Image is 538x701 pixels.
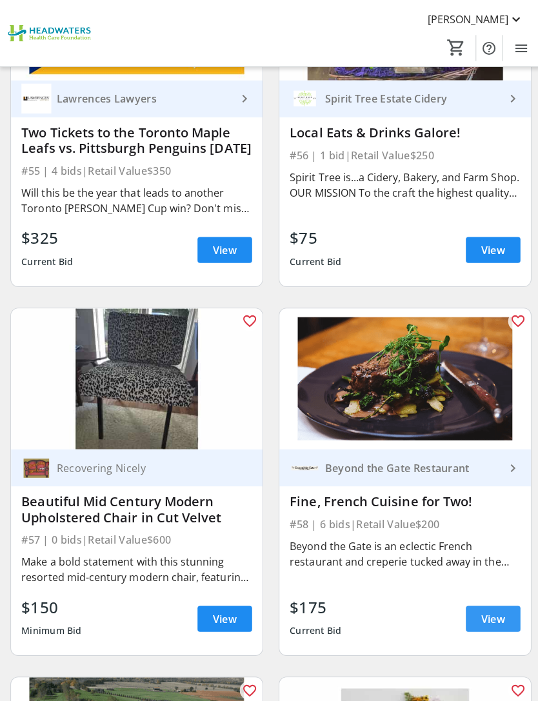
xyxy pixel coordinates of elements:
[501,457,517,473] mat-icon: keyboard_arrow_right
[288,591,339,615] div: $175
[424,12,504,27] span: [PERSON_NAME]
[21,248,73,272] div: Current Bid
[288,511,517,529] div: #58 | 6 bids | Retail Value $200
[21,184,250,215] div: Will this be the year that leads to another Toronto [PERSON_NAME] Cup win? Don't miss the action ...
[21,124,250,155] div: Two Tickets to the Toronto Maple Leafs vs. Pittsburgh Penguins [DATE]
[21,83,51,113] img: Lawrences Lawyers
[504,35,530,61] button: Menu
[21,615,81,638] div: Minimum Bid
[212,607,235,622] span: View
[317,92,501,104] div: Spirit Tree Estate Cidery
[288,491,517,506] div: Fine, French Cuisine for Two!
[478,241,501,256] span: View
[21,550,250,581] div: Make a bold statement with this stunning resorted mid-century modern chair, featuring luxurious c...
[463,602,517,627] a: View
[288,83,317,113] img: Spirit Tree Estate Cidery
[51,92,235,104] div: Lawrences Lawyers
[506,678,522,693] mat-icon: favorite_outline
[235,90,250,106] mat-icon: keyboard_arrow_right
[414,9,530,30] button: [PERSON_NAME]
[288,615,339,638] div: Current Bid
[277,80,527,117] a: Spirit Tree Estate Cidery Spirit Tree Estate Cidery
[473,35,499,61] button: Help
[277,446,527,483] a: Beyond the Gate RestaurantBeyond the Gate Restaurant
[21,450,51,480] img: Recovering Nicely
[288,225,339,248] div: $75
[21,527,250,545] div: #57 | 0 bids | Retail Value $600
[288,535,517,566] div: Beyond the Gate is an eclectic French restaurant and creperie tucked away in the heart of [GEOGRA...
[288,168,517,199] div: Spirit Tree is...a Cidery, Bakery, and Farm Shop. OUR MISSION To the craft the highest quality ar...
[441,35,464,59] button: Cart
[288,248,339,272] div: Current Bid
[288,145,517,163] div: #56 | 1 bid | Retail Value $250
[196,235,250,261] a: View
[277,306,527,447] img: Fine, French Cuisine for Two!
[196,602,250,627] a: View
[11,80,261,117] a: Lawrences LawyersLawrences Lawyers
[240,678,255,693] mat-icon: favorite_outline
[11,306,261,447] img: Beautiful Mid Century Modern Upholstered Chair in Cut Velvet
[288,124,517,140] div: Local Eats & Drinks Galore!
[288,450,317,480] img: Beyond the Gate Restaurant
[21,491,250,522] div: Beautiful Mid Century Modern Upholstered Chair in Cut Velvet
[21,225,73,248] div: $325
[463,235,517,261] a: View
[212,241,235,256] span: View
[21,591,81,615] div: $150
[240,311,255,327] mat-icon: favorite_outline
[501,90,517,106] mat-icon: keyboard_arrow_right
[51,459,235,471] div: Recovering Nicely
[478,607,501,622] span: View
[506,311,522,327] mat-icon: favorite_outline
[21,161,250,179] div: #55 | 4 bids | Retail Value $350
[8,9,94,57] img: Headwaters Health Care Foundation's Logo
[317,459,501,471] div: Beyond the Gate Restaurant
